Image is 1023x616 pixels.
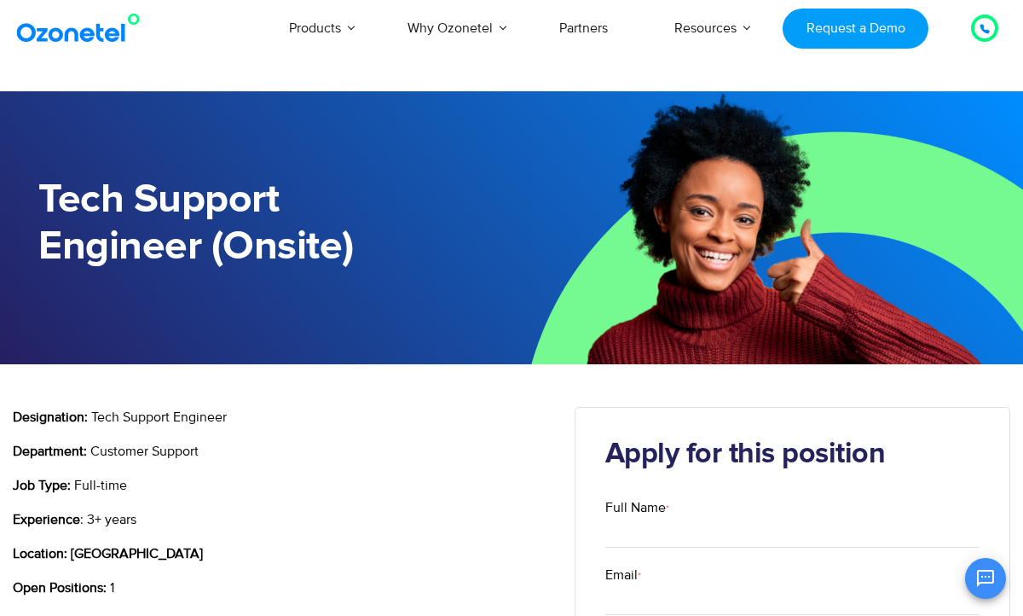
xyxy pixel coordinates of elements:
[91,409,227,426] span: Tech Support Engineer
[13,477,67,494] b: Job Type
[90,443,199,460] span: Customer Support
[13,511,80,528] b: Experience
[13,545,203,562] b: Location: [GEOGRAPHIC_DATA]
[67,477,71,494] b: :
[783,9,928,49] a: Request a Demo
[965,558,1006,599] button: Open chat
[74,477,127,494] span: Full-time
[38,177,511,270] h1: Tech Support Engineer (Onsite)
[80,511,84,528] span: :
[110,579,114,596] span: 1
[605,438,980,472] h2: Apply for this position
[13,579,107,596] b: Open Positions:
[605,565,980,585] label: Email
[13,409,88,426] b: Designation:
[605,497,980,518] label: Full Name
[13,443,87,460] b: Department:
[87,511,136,528] span: 3+ years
